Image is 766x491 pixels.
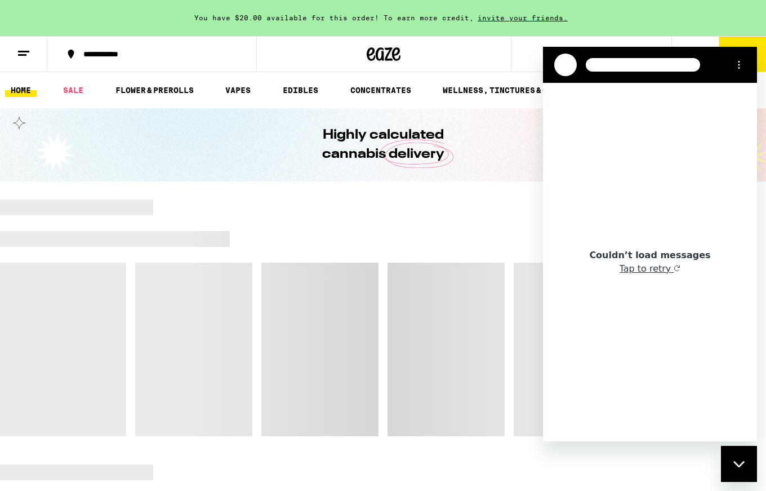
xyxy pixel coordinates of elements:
span: invite your friends. [474,14,572,21]
a: SALE [57,83,89,97]
iframe: Messaging window [543,47,757,441]
a: FLOWER & PREROLLS [110,83,199,97]
h1: Highly calculated cannabis delivery [290,126,476,164]
a: VAPES [220,83,256,97]
a: WELLNESS, TINCTURES & CAPSULES [437,83,589,97]
iframe: Button to launch messaging window [721,446,757,482]
a: HOME [5,83,37,97]
a: EDIBLES [277,83,324,97]
a: CONCENTRATES [345,83,417,97]
span: You have $20.00 available for this order! To earn more credit, [194,14,474,21]
button: 3 [719,37,766,72]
